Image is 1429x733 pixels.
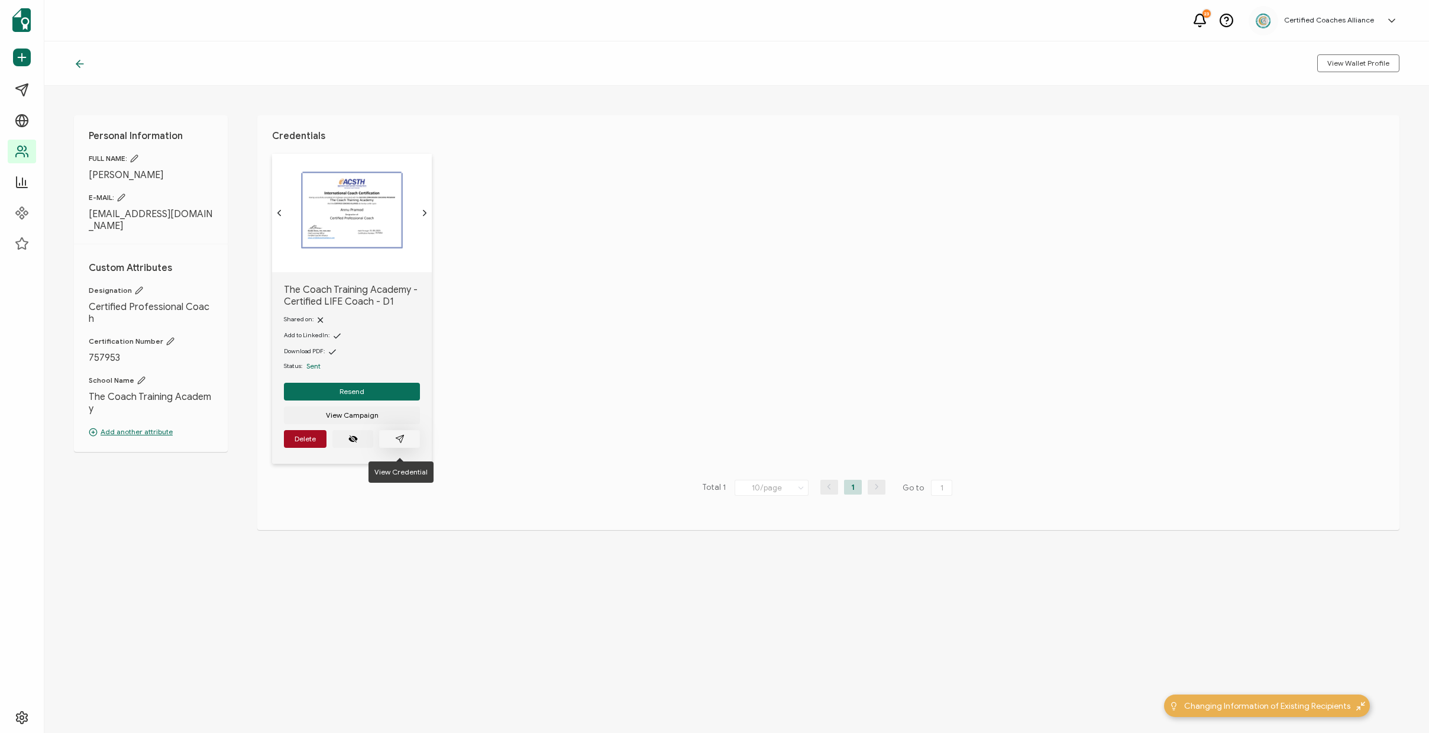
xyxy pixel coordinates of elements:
div: View Credential [368,461,434,483]
span: Certified Professional Coach [89,301,213,325]
ion-icon: chevron back outline [274,208,284,218]
span: Changing Information of Existing Recipients [1184,700,1350,712]
span: Resend [340,388,364,395]
h1: Credentials [272,130,1385,142]
span: Delete [295,435,316,443]
img: 2aa27aa7-df99-43f9-bc54-4d90c804c2bd.png [1255,12,1272,30]
span: View Campaign [326,412,379,419]
span: [EMAIL_ADDRESS][DOMAIN_NAME] [89,208,213,232]
p: Add another attribute [89,427,213,437]
h1: Personal Information [89,130,213,142]
ion-icon: chevron forward outline [420,208,429,218]
span: Shared on: [284,315,313,323]
span: Download PDF: [284,347,325,355]
ion-icon: eye off [348,434,358,444]
iframe: Chat Widget [1370,676,1429,733]
h1: Custom Attributes [89,262,213,274]
button: Delete [284,430,326,448]
input: Select [735,480,809,496]
h5: Certified Coaches Alliance [1284,16,1374,24]
img: minimize-icon.svg [1356,702,1365,711]
span: Designation [89,286,213,295]
span: [PERSON_NAME] [89,169,213,181]
img: sertifier-logomark-colored.svg [12,8,31,32]
ion-icon: paper plane outline [395,434,405,444]
span: View Wallet Profile [1327,60,1389,67]
span: The Coach Training Academy - Certified LIFE Coach - D1 [284,284,420,308]
div: 23 [1202,9,1211,18]
span: Add to LinkedIn: [284,331,329,339]
button: View Wallet Profile [1317,54,1399,72]
span: E-MAIL: [89,193,213,202]
span: FULL NAME: [89,154,213,163]
span: The Coach Training Academy [89,391,213,415]
span: Total 1 [702,480,726,496]
span: School Name [89,376,213,385]
button: Resend [284,383,420,401]
li: 1 [844,480,862,495]
span: Sent [306,361,321,370]
span: Go to [903,480,955,496]
span: 757953 [89,352,213,364]
button: View Campaign [284,406,420,424]
span: Certification Number [89,337,213,346]
span: Status: [284,361,302,371]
